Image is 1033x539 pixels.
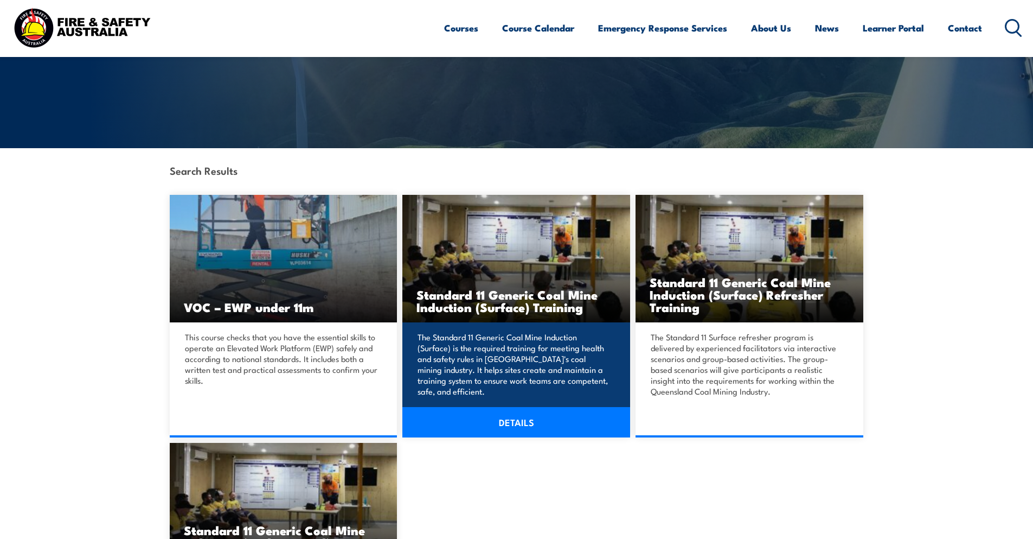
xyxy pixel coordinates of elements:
h3: VOC – EWP under 11m [184,301,383,313]
img: Standard 11 Generic Coal Mine Induction (Surface) TRAINING (1) [636,195,863,322]
a: Emergency Response Services [598,14,727,42]
a: DETAILS [402,407,630,437]
a: Course Calendar [502,14,574,42]
p: This course checks that you have the essential skills to operate an Elevated Work Platform (EWP) ... [185,332,379,386]
a: Courses [444,14,478,42]
strong: Search Results [170,163,238,177]
a: About Us [751,14,791,42]
a: News [815,14,839,42]
img: VOC – EWP under 11m [170,195,397,322]
h3: Standard 11 Generic Coal Mine Induction (Surface) Training [416,288,616,313]
p: The Standard 11 Generic Coal Mine Induction (Surface) is the required training for meeting health... [418,332,612,397]
img: Standard 11 Generic Coal Mine Induction (Surface) TRAINING (1) [402,195,630,322]
a: Standard 11 Generic Coal Mine Induction (Surface) Training [402,195,630,322]
a: Standard 11 Generic Coal Mine Induction (Surface) Refresher Training [636,195,863,322]
a: Contact [948,14,982,42]
p: The Standard 11 Surface refresher program is delivered by experienced facilitators via interactiv... [651,332,845,397]
a: Learner Portal [863,14,924,42]
h3: Standard 11 Generic Coal Mine Induction (Surface) Refresher Training [650,276,849,313]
